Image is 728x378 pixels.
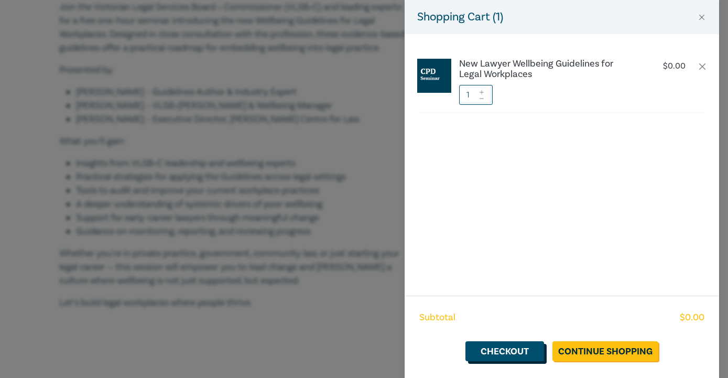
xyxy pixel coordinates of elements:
[680,311,704,325] span: $ 0.00
[419,311,455,325] span: Subtotal
[465,341,544,361] a: Checkout
[417,8,503,26] h5: Shopping Cart ( 1 )
[417,59,451,93] img: CPD%20Seminar.jpg
[459,59,633,80] a: New Lawyer Wellbeing Guidelines for Legal Workplaces
[552,341,658,361] a: Continue Shopping
[459,85,493,105] input: 1
[663,61,686,71] p: $ 0.00
[697,13,707,22] button: Close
